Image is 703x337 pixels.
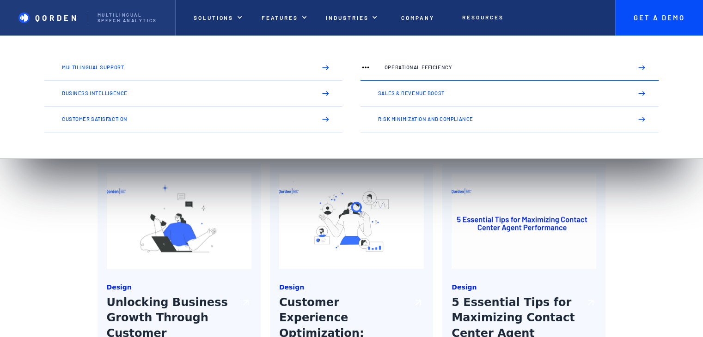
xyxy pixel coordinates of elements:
p: Resources [462,14,503,20]
a: Operational Efficiency [361,55,659,81]
p: Operational Efficiency [385,65,625,70]
a: Design [107,283,251,291]
a: Sales & Revenue Boost [361,81,659,107]
p: QORDEN [35,13,79,22]
a: Design [279,283,424,291]
p: Multilingual Speech analytics [98,12,166,24]
a: Customer Satisfaction [44,107,342,132]
a: Risk Minimization and Compliance [361,107,659,132]
a: Multilingual Support [44,55,342,81]
p: Company [401,14,434,21]
p: Solutions [194,14,233,21]
p: Multilingual Support [62,65,309,70]
p: Features [262,14,299,21]
a: Business Intelligence [44,81,342,107]
p: Risk Minimization and Compliance [378,116,625,122]
a: Design [452,283,596,291]
p: Business Intelligence [62,90,309,96]
p: Sales & Revenue Boost [378,90,625,96]
p: Industries [326,14,368,21]
p: Customer Satisfaction [62,116,309,122]
p: Get A Demo [624,14,694,22]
